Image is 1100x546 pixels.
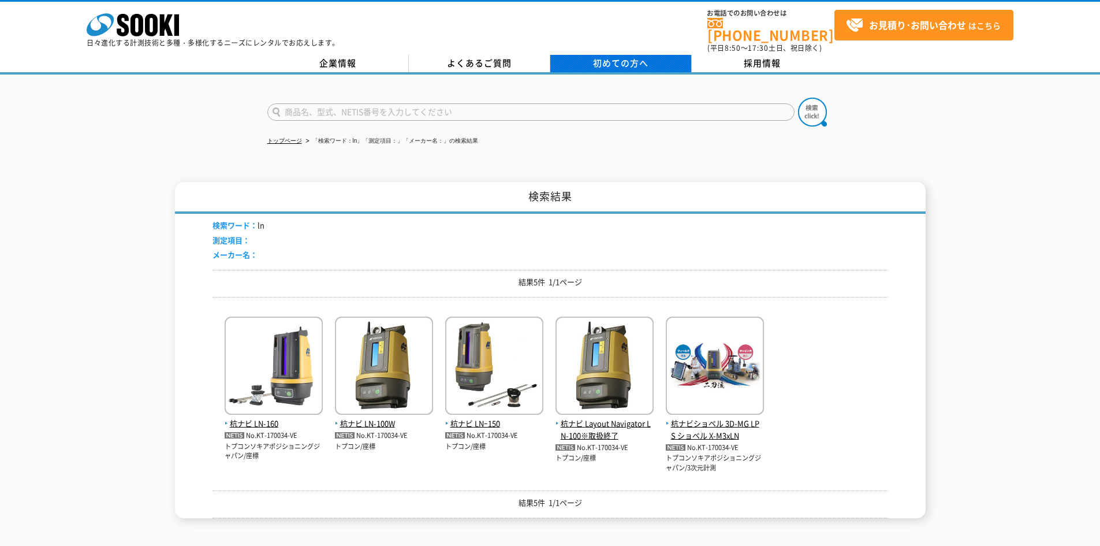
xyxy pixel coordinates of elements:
[593,57,648,69] span: 初めての方へ
[550,55,692,72] a: 初めての方へ
[225,406,323,430] a: 杭ナビ LN-160
[335,418,433,430] span: 杭ナビ LN-100W
[692,55,833,72] a: 採用情報
[555,454,654,463] p: トプコン/座標
[335,442,433,452] p: トプコン/座標
[666,406,764,441] a: 杭ナビショベル 3D-MG LPS ショベル X-M3xLN
[409,55,550,72] a: よくあるご質問
[555,418,654,442] span: 杭ナビ Layout Navigator LN-100※取扱終了
[748,43,769,53] span: 17:30
[212,276,888,288] p: 結果5件 1/1ページ
[707,10,834,17] span: お電話でのお問い合わせは
[798,98,827,127] img: btn_search.png
[212,235,250,246] span: 測定項目：
[225,442,323,461] p: トプコンソキアポジショニングジャパン/座標
[445,442,543,452] p: トプコン/座標
[212,220,264,232] li: ln
[445,418,543,430] span: 杭ナビ LNｰ150
[212,220,258,231] span: 検索ワード：
[225,430,323,442] p: No.KT-170034-VE
[707,43,822,53] span: (平日 ～ 土日、祝日除く)
[555,317,654,418] img: Layout Navigator LN-100※取扱終了
[707,18,834,42] a: [PHONE_NUMBER]
[666,418,764,442] span: 杭ナビショベル 3D-MG LPS ショベル X-M3xLN
[666,317,764,418] img: X-M3xLN
[335,406,433,430] a: 杭ナビ LN-100W
[666,454,764,473] p: トプコンソキアポジショニングジャパン/3次元計測
[725,43,741,53] span: 8:50
[445,317,543,418] img: LNｰ150
[212,497,888,509] p: 結果5件 1/1ページ
[869,18,966,32] strong: お見積り･お問い合わせ
[304,135,479,147] li: 「検索ワード：ln」「測定項目：」「メーカー名：」の検索結果
[445,406,543,430] a: 杭ナビ LNｰ150
[267,103,795,121] input: 商品名、型式、NETIS番号を入力してください
[87,39,340,46] p: 日々進化する計測技術と多種・多様化するニーズにレンタルでお応えします。
[225,418,323,430] span: 杭ナビ LN-160
[267,55,409,72] a: 企業情報
[212,249,258,260] span: メーカー名：
[335,317,433,418] img: LN-100W
[175,182,926,214] h1: 検索結果
[267,138,302,144] a: トップページ
[846,17,1001,34] span: はこちら
[335,430,433,442] p: No.KT-170034-VE
[555,442,654,454] p: No.KT-170034-VE
[834,10,1013,40] a: お見積り･お問い合わせはこちら
[555,406,654,441] a: 杭ナビ Layout Navigator LN-100※取扱終了
[445,430,543,442] p: No.KT-170034-VE
[666,442,764,454] p: No.KT-170034-VE
[225,317,323,418] img: LN-160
